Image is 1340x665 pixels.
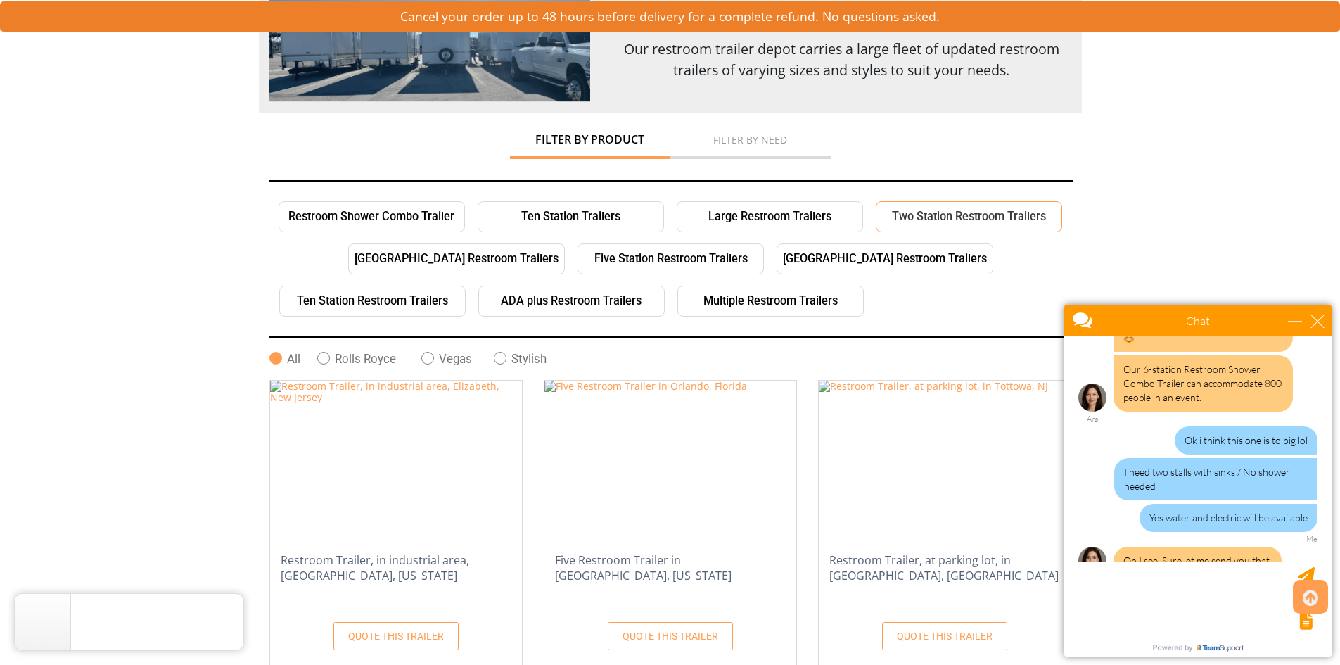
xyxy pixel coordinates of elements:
a: Large Restroom Trailers [677,201,863,232]
a: QUOTE THIS TRAILER [608,622,733,650]
label: All [269,352,317,366]
label: Stylish [494,352,574,366]
a: Ten Station Restroom Trailers [279,286,466,317]
a: Filter by Product [510,127,670,146]
a: ADA plus Restroom Trailers [478,286,665,317]
label: Vegas [421,352,494,366]
a: Multiple Restroom Trailers [677,286,864,317]
p: Our restroom trailer depot carries a large fleet of updated restroom trailers of varying sizes an... [612,39,1071,81]
h4: Restroom Trailer, in industrial area, [GEOGRAPHIC_DATA], [US_STATE] [270,549,522,602]
a: Restroom Trailer, at parking lot, in Tottowa, NJ [819,454,1048,467]
a: QUOTE THIS TRAILER [882,622,1007,650]
a: Five Restroom Trailer in Orlando, Florida [544,454,747,467]
a: Five Station Restroom Trailers [578,243,764,274]
a: Ten Station Trailers [478,201,664,232]
a: QUOTE THIS TRAILER [333,622,459,650]
h4: Restroom Trailer, at parking lot, in [GEOGRAPHIC_DATA], [GEOGRAPHIC_DATA] [819,549,1071,602]
a: [GEOGRAPHIC_DATA] Restroom Trailers [348,243,565,274]
img: Restroom Trailer, in industrial area, Elizabeth, New Jersey [270,381,522,543]
a: Restroom Shower Combo Trailer [279,201,465,232]
a: Filter by Need [670,127,831,146]
a: Two Station Restroom Trailers [876,201,1062,232]
a: [GEOGRAPHIC_DATA] Restroom Trailers [777,243,993,274]
h4: Five Restroom Trailer in [GEOGRAPHIC_DATA], [US_STATE] [544,549,796,602]
a: Restroom Trailer, in industrial area, Elizabeth, New Jersey [270,454,522,467]
img: Five Restroom Trailer in Orlando, Florida [544,381,747,543]
iframe: Live Chat Box [1056,296,1340,665]
img: Restroom Trailer, at parking lot, in Tottowa, NJ [819,381,1048,543]
label: Rolls Royce [317,352,421,366]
